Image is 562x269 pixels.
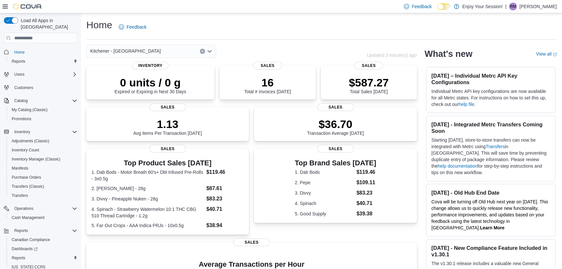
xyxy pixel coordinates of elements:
[354,62,383,70] span: Sales
[14,129,30,134] span: Inventory
[510,3,516,10] span: RM
[432,245,550,258] h3: [DATE] - New Compliance Feature Included in v1.30.1
[115,76,186,89] p: 0 units / 0 g
[12,59,25,64] span: Reports
[1,127,80,136] button: Inventory
[1,47,80,57] button: Home
[432,88,550,108] p: Individual Metrc API key configurations are now available for all Metrc states. For instructions ...
[12,83,77,92] span: Customers
[12,205,36,212] button: Operations
[1,83,80,92] button: Customers
[357,199,376,207] dd: $40.71
[357,168,376,176] dd: $119.46
[12,138,49,144] span: Adjustments (Classic)
[6,182,80,191] button: Transfers (Classic)
[12,84,36,92] a: Customers
[9,58,28,65] a: Reports
[432,121,550,134] h3: [DATE] - Integrated Metrc Transfers Coming Soon
[12,48,77,56] span: Home
[9,236,77,244] span: Canadian Compliance
[150,103,186,111] span: Sales
[86,19,112,32] h1: Home
[9,254,28,262] a: Reports
[6,57,80,66] button: Reports
[92,159,244,167] h3: Top Product Sales [DATE]
[253,62,282,70] span: Sales
[432,72,550,85] h3: [DATE] – Individual Metrc API Key Configurations
[12,184,44,189] span: Transfers (Classic)
[127,24,146,30] span: Feedback
[9,173,77,181] span: Purchase Orders
[432,189,550,196] h3: [DATE] - Old Hub End Date
[18,17,77,30] span: Load All Apps in [GEOGRAPHIC_DATA]
[244,76,291,94] div: Total # Invoices [DATE]
[12,227,77,235] span: Reports
[12,48,27,56] a: Home
[9,146,77,154] span: Inventory Count
[9,164,77,172] span: Manifests
[9,254,77,262] span: Reports
[12,107,48,112] span: My Catalog (Classic)
[12,128,77,136] span: Inventory
[6,164,80,173] button: Manifests
[357,189,376,197] dd: $83.23
[12,157,60,162] span: Inventory Manager (Classic)
[553,53,557,57] svg: External link
[133,118,202,136] div: Avg Items Per Transaction [DATE]
[307,118,364,136] div: Transaction Average [DATE]
[6,136,80,146] button: Adjustments (Classic)
[12,97,77,105] span: Catalog
[6,114,80,123] button: Promotions
[357,210,376,218] dd: $39.38
[90,47,161,55] span: Kitchener - [GEOGRAPHIC_DATA]
[9,173,44,181] a: Purchase Orders
[6,253,80,263] button: Reports
[12,193,28,198] span: Transfers
[12,116,31,122] span: Promotions
[6,173,80,182] button: Purchase Orders
[1,204,80,213] button: Operations
[6,213,80,222] button: Cash Management
[486,144,505,149] a: Transfers
[432,199,548,230] span: Cova will be turning off Old Hub next year on [DATE]. This change allows us to quickly release ne...
[12,205,77,212] span: Operations
[425,49,472,59] h2: What's new
[133,118,202,131] p: 1.13
[295,211,354,217] dt: 5. Good Supply
[295,179,354,186] dt: 2. Pepe
[1,226,80,235] button: Reports
[6,146,80,155] button: Inventory Count
[12,166,28,171] span: Manifests
[206,168,244,176] dd: $119.46
[9,183,47,190] a: Transfers (Classic)
[1,96,80,105] button: Catalog
[116,20,149,33] a: Feedback
[9,192,77,199] span: Transfers
[519,3,557,10] p: [PERSON_NAME]
[459,102,474,107] a: help file
[12,215,44,220] span: Cash Management
[206,222,244,229] dd: $38.94
[13,3,42,10] img: Cova
[9,214,47,222] a: Cash Management
[9,146,42,154] a: Inventory Count
[12,237,50,242] span: Canadian Compliance
[233,238,270,246] span: Sales
[6,191,80,200] button: Transfers
[349,76,389,89] p: $587.27
[295,159,376,167] h3: Top Brand Sales [DATE]
[132,62,168,70] span: Inventory
[244,76,291,89] p: 16
[12,147,39,153] span: Inventory Count
[9,192,31,199] a: Transfers
[317,145,354,153] span: Sales
[92,196,204,202] dt: 3. Divvy - Pineapple Nuken - 28g
[12,246,38,251] span: Dashboards
[206,195,244,203] dd: $83.23
[9,245,77,253] span: Dashboards
[536,51,557,57] a: View allExternal link
[9,214,77,222] span: Cash Management
[207,49,212,54] button: Open list of options
[200,49,205,54] button: Clear input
